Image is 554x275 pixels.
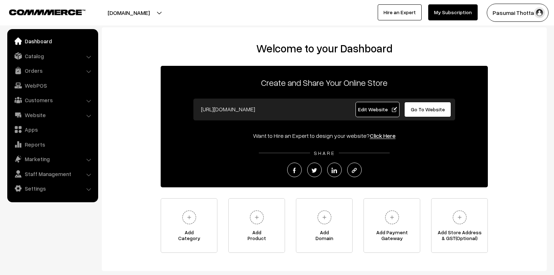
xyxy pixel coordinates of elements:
a: Staff Management [9,167,96,180]
img: COMMMERCE [9,9,85,15]
img: plus.svg [450,207,470,227]
a: Dashboard [9,35,96,48]
a: AddCategory [161,198,217,253]
span: Add Product [229,230,285,244]
a: Catalog [9,49,96,63]
h2: Welcome to your Dashboard [109,42,539,55]
a: Add PaymentGateway [364,198,420,253]
a: Customers [9,93,96,107]
img: plus.svg [247,207,267,227]
span: Add Payment Gateway [364,230,420,244]
a: Orders [9,64,96,77]
span: Go To Website [411,106,445,112]
a: COMMMERCE [9,7,73,16]
a: Add Store Address& GST(Optional) [431,198,488,253]
a: Edit Website [356,102,400,117]
button: [DOMAIN_NAME] [82,4,175,22]
p: Create and Share Your Online Store [161,76,488,89]
a: Hire an Expert [378,4,422,20]
span: Add Category [161,230,217,244]
a: Apps [9,123,96,136]
div: Want to Hire an Expert to design your website? [161,131,488,140]
a: Go To Website [404,102,451,117]
span: SHARE [310,150,339,156]
img: plus.svg [179,207,199,227]
a: Click Here [370,132,396,139]
img: user [534,7,545,18]
a: WebPOS [9,79,96,92]
a: Reports [9,138,96,151]
a: AddDomain [296,198,353,253]
a: AddProduct [228,198,285,253]
img: plus.svg [314,207,334,227]
a: Marketing [9,152,96,166]
a: Website [9,108,96,121]
span: Add Domain [296,230,352,244]
a: Settings [9,182,96,195]
img: plus.svg [382,207,402,227]
span: Add Store Address & GST(Optional) [431,230,487,244]
a: My Subscription [428,4,478,20]
span: Edit Website [358,106,397,112]
button: Pasumai Thotta… [487,4,549,22]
